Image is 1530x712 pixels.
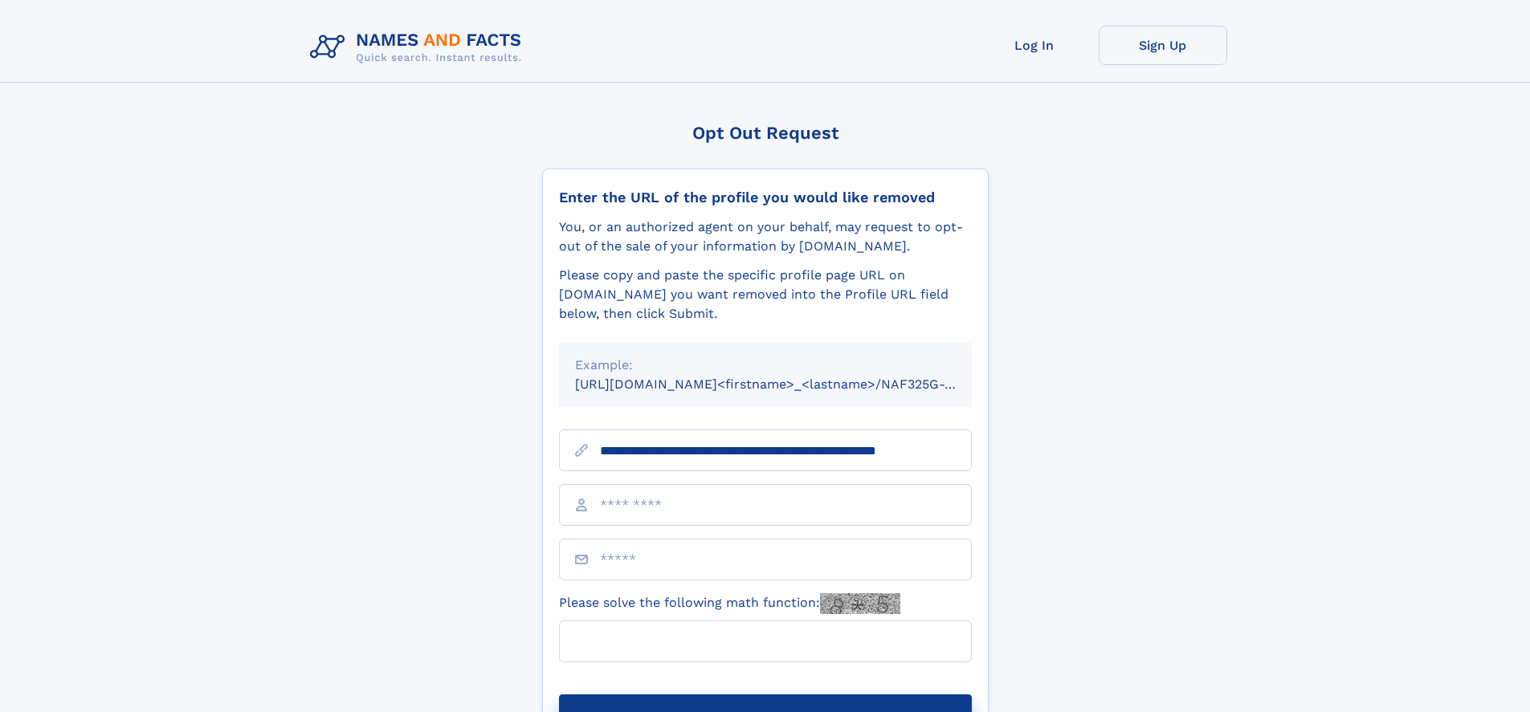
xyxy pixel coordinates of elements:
div: Opt Out Request [542,123,989,143]
div: Enter the URL of the profile you would like removed [559,189,972,206]
label: Please solve the following math function: [559,593,900,614]
a: Log In [970,26,1099,65]
div: You, or an authorized agent on your behalf, may request to opt-out of the sale of your informatio... [559,218,972,256]
div: Example: [575,356,956,375]
img: Logo Names and Facts [304,26,535,69]
small: [URL][DOMAIN_NAME]<firstname>_<lastname>/NAF325G-xxxxxxxx [575,376,1002,392]
a: Sign Up [1099,26,1227,65]
div: Please copy and paste the specific profile page URL on [DOMAIN_NAME] you want removed into the Pr... [559,266,972,323]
